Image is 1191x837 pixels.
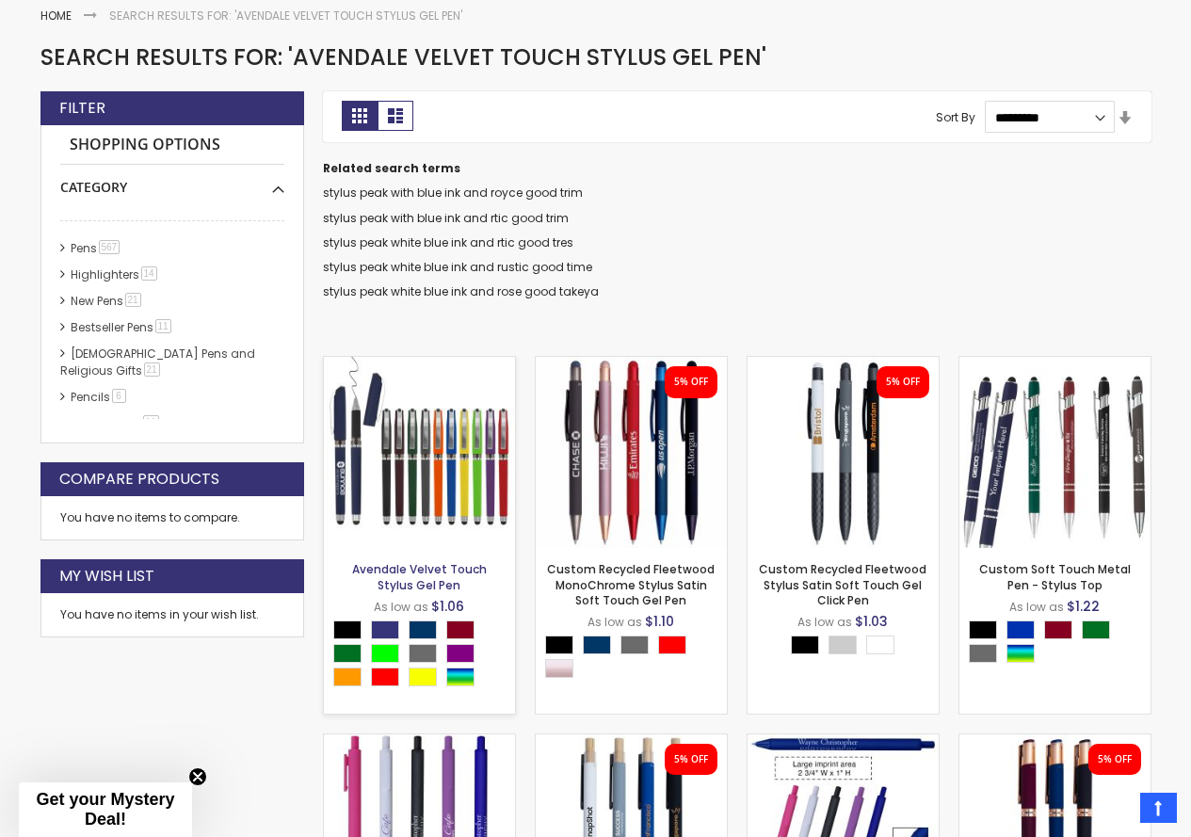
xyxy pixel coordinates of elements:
[409,620,437,639] div: Navy Blue
[979,561,1131,592] a: Custom Soft Touch Metal Pen - Stylus Top
[1082,620,1110,639] div: Green
[333,620,362,639] div: Black
[855,612,888,631] span: $1.03
[66,319,178,335] a: Bestseller Pens11
[431,597,464,616] span: $1.06
[40,41,766,72] span: Search results for: 'Avendale Velvet Touch Stylus Gel Pen'
[333,668,362,686] div: Orange
[1098,753,1132,766] div: 5% OFF
[374,599,428,615] span: As low as
[674,376,708,389] div: 5% OFF
[409,668,437,686] div: Yellow
[342,101,378,131] strong: Grid
[587,614,642,630] span: As low as
[620,636,649,654] div: Grey
[125,293,141,307] span: 21
[1044,620,1072,639] div: Burgundy
[60,125,284,166] strong: Shopping Options
[66,415,166,431] a: hp-featured11
[371,668,399,686] div: Red
[60,165,284,197] div: Category
[323,283,599,299] a: stylus peak white blue ink and rose good takeya
[759,561,926,607] a: Custom Recycled Fleetwood Stylus Satin Soft Touch Gel Click Pen
[959,356,1151,372] a: Custom Soft Touch Metal Pen - Stylus Top
[1009,599,1064,615] span: As low as
[866,636,894,654] div: White
[829,636,857,654] div: Grey Light
[59,98,105,119] strong: Filter
[536,357,727,548] img: Custom Recycled Fleetwood MonoChrome Stylus Satin Soft Touch Gel Pen
[1067,597,1100,616] span: $1.22
[59,566,154,587] strong: My Wish List
[545,636,727,683] div: Select A Color
[791,636,904,659] div: Select A Color
[959,733,1151,749] a: Custom Eco-Friendly Rose Gold Earl Satin Soft Touch Gel Pen
[324,733,515,749] a: Promo Soft-Touch Rubberized Gel Click-Action Pen
[748,733,939,749] a: Promo Soft-Touch Rubberized Gel Click-Action Pen - Facebook Exclusive Offer
[40,496,304,540] div: You have no items to compare.
[536,356,727,372] a: Custom Recycled Fleetwood MonoChrome Stylus Satin Soft Touch Gel Pen
[333,620,515,691] div: Select A Color
[141,266,157,281] span: 14
[658,636,686,654] div: Red
[409,644,437,663] div: Grey
[40,8,72,24] a: Home
[748,356,939,372] a: Custom Recycled Fleetwood Stylus Satin Soft Touch Gel Click Pen
[60,607,284,622] div: You have no items in your wish list.
[66,293,148,309] a: New Pens21
[791,636,819,654] div: Black
[143,415,159,429] span: 11
[66,240,127,256] a: Pens567
[352,561,487,592] a: Avendale Velvet Touch Stylus Gel Pen
[583,636,611,654] div: Navy Blue
[547,561,715,607] a: Custom Recycled Fleetwood MonoChrome Stylus Satin Soft Touch Gel Pen
[60,346,255,378] a: [DEMOGRAPHIC_DATA] Pens and Religious Gifts21
[144,362,160,377] span: 21
[323,234,573,250] a: stylus peak white blue ink and rtic good tres
[59,469,219,490] strong: Compare Products
[323,161,1151,176] dt: Related search terms
[969,644,997,663] div: Grey
[112,389,126,403] span: 6
[674,753,708,766] div: 5% OFF
[155,319,171,333] span: 11
[536,733,727,749] a: Eco-Friendly Aluminum Bali Satin Soft Touch Gel Click Pen
[66,266,164,282] a: Highlighters14
[936,109,975,125] label: Sort By
[188,767,207,786] button: Close teaser
[371,644,399,663] div: Lime Green
[886,376,920,389] div: 5% OFF
[748,357,939,548] img: Custom Recycled Fleetwood Stylus Satin Soft Touch Gel Click Pen
[645,612,674,631] span: $1.10
[969,620,1151,668] div: Select A Color
[323,259,592,275] a: stylus peak white blue ink and rustic good time
[36,790,174,829] span: Get your Mystery Deal!
[446,620,475,639] div: Burgundy
[545,636,573,654] div: Black
[99,240,121,254] span: 567
[969,620,997,639] div: Black
[324,357,515,548] img: Avendale Velvet Touch Stylus Gel Pen
[797,614,852,630] span: As low as
[1140,793,1177,823] a: Top
[324,356,515,372] a: Avendale Velvet Touch Stylus Gel Pen
[109,8,462,24] strong: Search results for: 'Avendale Velvet Touch Stylus Gel Pen'
[333,644,362,663] div: Green
[323,185,583,201] a: stylus peak with blue ink and royce good trim
[66,389,133,405] a: Pencils6
[446,644,475,663] div: Purple
[446,668,475,686] div: Assorted
[371,620,399,639] div: Royal Blue
[959,357,1151,548] img: Custom Soft Touch Metal Pen - Stylus Top
[545,659,573,678] div: Rose Gold
[1006,620,1035,639] div: Blue
[323,210,569,226] a: stylus peak with blue ink and rtic good trim
[19,782,192,837] div: Get your Mystery Deal!Close teaser
[1006,644,1035,663] div: Assorted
